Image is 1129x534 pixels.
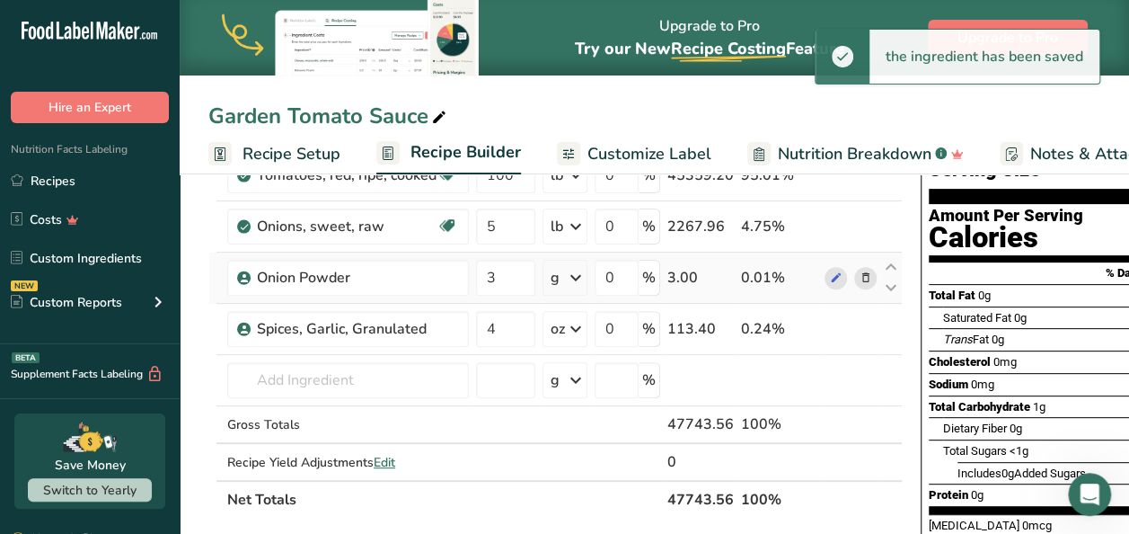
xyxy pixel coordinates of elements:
[929,378,968,391] span: Sodium
[929,488,968,502] span: Protein
[557,134,711,174] a: Customize Label
[1022,519,1052,532] span: 0mcg
[737,480,821,518] th: 100%
[667,165,734,186] div: 45359.20
[1014,311,1027,325] span: 0g
[929,289,975,302] span: Total Fat
[28,478,152,502] button: Switch to Yearly
[741,318,817,340] div: 0.24%
[929,225,1083,251] div: Calories
[929,355,991,369] span: Cholesterol
[1068,473,1111,516] iframe: Intercom live chat
[747,134,964,174] a: Nutrition Breakdown
[978,289,991,302] span: 0g
[667,318,734,340] div: 113.40
[575,1,844,76] div: Upgrade to Pro
[943,422,1007,435] span: Dietary Fiber
[43,482,137,499] span: Switch to Yearly
[257,165,437,186] div: Tomatoes, red, ripe, cooked
[741,165,817,186] div: 95.01%
[971,488,983,502] span: 0g
[551,216,563,237] div: lb
[575,38,844,59] span: Try our New Feature
[957,467,1086,480] span: Includes Added Sugars
[11,92,169,123] button: Hire an Expert
[928,20,1088,56] button: Upgrade to Pro
[778,142,931,166] span: Nutrition Breakdown
[208,100,450,132] div: Garden Tomato Sauce
[257,318,458,340] div: Spices, Garlic, Granulated
[12,352,40,363] div: BETA
[664,480,737,518] th: 47743.56
[943,311,1011,325] span: Saturated Fat
[1033,400,1045,414] span: 1g
[243,142,340,166] span: Recipe Setup
[587,142,711,166] span: Customize Label
[1010,444,1028,458] span: <1g
[374,454,395,471] span: Edit
[11,280,38,291] div: NEW
[741,216,817,237] div: 4.75%
[667,216,734,237] div: 2267.96
[943,444,1007,458] span: Total Sugars
[869,30,1099,84] div: the ingredient has been saved
[929,519,1019,532] span: [MEDICAL_DATA]
[943,333,989,346] span: Fat
[257,216,437,237] div: Onions, sweet, raw
[551,165,563,186] div: lb
[667,267,734,289] div: 3.00
[929,400,1030,414] span: Total Carbohydrate
[957,27,1058,49] span: Upgrade to Pro
[551,318,565,340] div: oz
[1010,422,1022,435] span: 0g
[227,362,469,398] input: Add Ingredient
[971,378,994,391] span: 0mg
[227,453,469,472] div: Recipe Yield Adjustments
[741,414,817,435] div: 100%
[410,140,521,165] span: Recipe Builder
[551,267,560,289] div: g
[257,267,458,289] div: Onion Powder
[224,480,664,518] th: Net Totals
[741,267,817,289] div: 0.01%
[667,451,734,473] div: 0
[376,132,521,175] a: Recipe Builder
[929,208,1083,225] div: Amount Per Serving
[208,134,340,174] a: Recipe Setup
[227,415,469,434] div: Gross Totals
[551,369,560,391] div: g
[993,355,1017,369] span: 0mg
[992,333,1004,346] span: 0g
[1001,467,1014,480] span: 0g
[55,456,126,475] div: Save Money
[11,293,122,312] div: Custom Reports
[943,333,973,346] i: Trans
[671,38,786,59] span: Recipe Costing
[667,414,734,435] div: 47743.56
